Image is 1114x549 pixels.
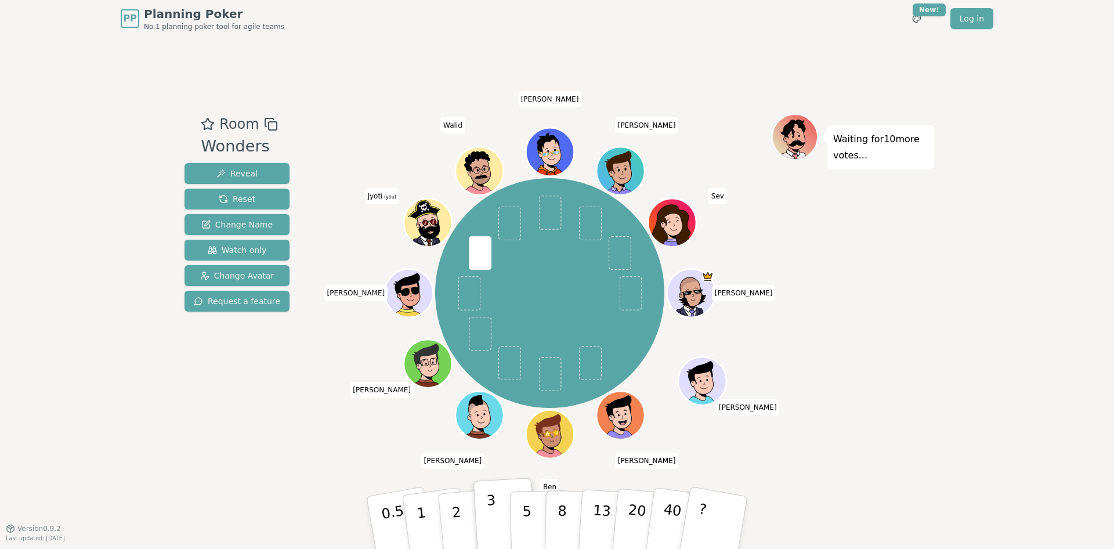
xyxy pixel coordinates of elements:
[405,200,450,245] button: Click to change your avatar
[712,285,776,301] span: Click to change your name
[208,244,267,256] span: Watch only
[913,3,946,16] div: New!
[185,291,290,312] button: Request a feature
[200,270,274,281] span: Change Avatar
[6,524,61,533] button: Version0.9.2
[350,382,414,398] span: Click to change your name
[185,189,290,210] button: Reset
[201,219,273,230] span: Change Name
[194,295,280,307] span: Request a feature
[144,22,284,31] span: No.1 planning poker tool for agile teams
[144,6,284,22] span: Planning Poker
[615,453,679,469] span: Click to change your name
[123,12,136,26] span: PP
[701,270,714,283] span: Jay is the host
[324,285,388,301] span: Click to change your name
[185,265,290,286] button: Change Avatar
[833,131,928,164] p: Waiting for 10 more votes...
[382,194,396,200] span: (you)
[17,524,61,533] span: Version 0.9.2
[185,240,290,261] button: Watch only
[219,193,255,205] span: Reset
[716,399,780,416] span: Click to change your name
[708,188,727,204] span: Click to change your name
[540,479,559,495] span: Click to change your name
[518,91,582,107] span: Click to change your name
[201,135,277,158] div: Wonders
[950,8,993,29] a: Log in
[421,453,485,469] span: Click to change your name
[6,535,65,541] span: Last updated: [DATE]
[121,6,284,31] a: PPPlanning PokerNo.1 planning poker tool for agile teams
[216,168,258,179] span: Reveal
[219,114,259,135] span: Room
[364,188,399,204] span: Click to change your name
[185,214,290,235] button: Change Name
[440,117,465,133] span: Click to change your name
[185,163,290,184] button: Reveal
[201,114,215,135] button: Add as favourite
[615,117,679,133] span: Click to change your name
[906,8,927,29] button: New!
